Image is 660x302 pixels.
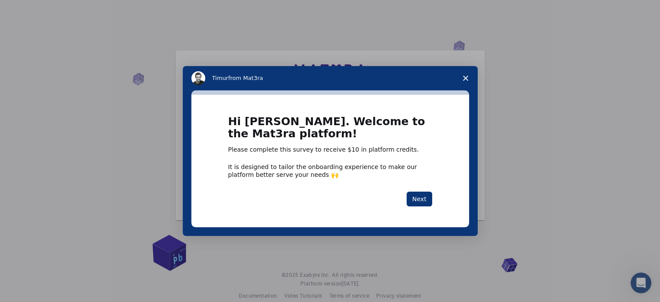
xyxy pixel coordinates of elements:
[191,71,205,85] img: Profile image for Timur
[17,6,48,14] span: Suporte
[228,163,432,179] div: It is designed to tailor the onboarding experience to make our platform better serve your needs 🙌
[212,75,228,81] span: Timur
[228,146,432,154] div: Please complete this survey to receive $10 in platform credits.
[228,75,263,81] span: from Mat3ra
[228,116,432,146] h1: Hi [PERSON_NAME]. Welcome to the Mat3ra platform!
[407,192,432,206] button: Next
[453,66,478,90] span: Close survey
